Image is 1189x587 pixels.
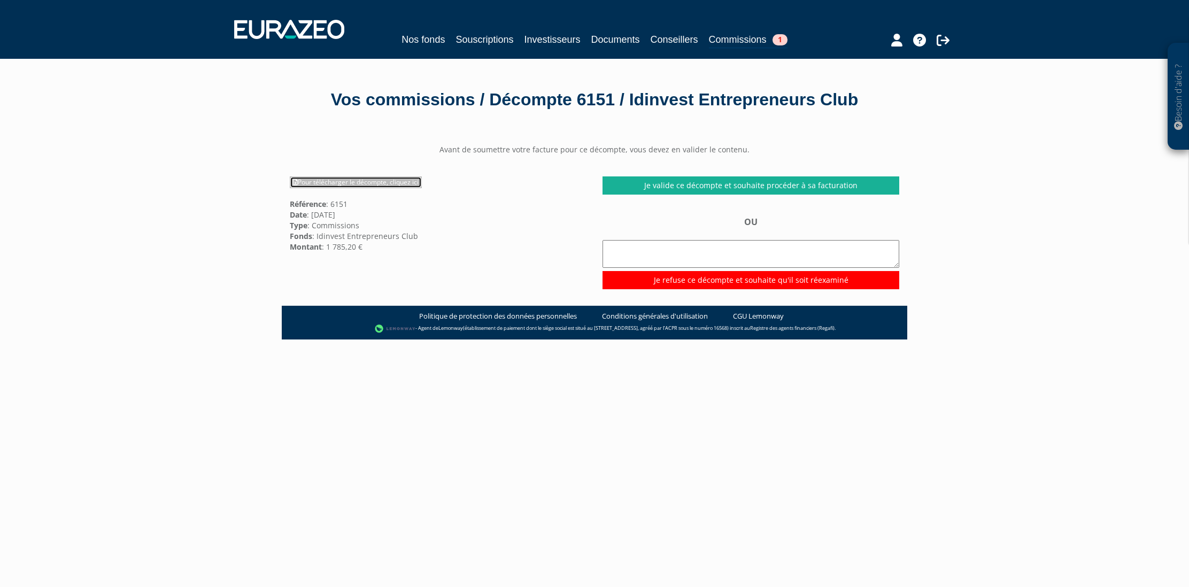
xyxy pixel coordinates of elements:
[524,32,580,47] a: Investisseurs
[602,311,708,321] a: Conditions générales d'utilisation
[603,216,899,289] div: OU
[750,325,835,331] a: Registre des agents financiers (Regafi)
[282,176,594,252] div: : 6151 : [DATE] : Commissions : Idinvest Entrepreneurs Club : 1 785,20 €
[234,20,344,39] img: 1732889491-logotype_eurazeo_blanc_rvb.png
[651,32,698,47] a: Conseillers
[773,34,787,45] span: 1
[419,311,577,321] a: Politique de protection des données personnelles
[709,32,787,49] a: Commissions1
[402,32,445,47] a: Nos fonds
[290,231,312,241] strong: Fonds
[292,323,897,334] div: - Agent de (établissement de paiement dont le siège social est situé au [STREET_ADDRESS], agréé p...
[375,323,416,334] img: logo-lemonway.png
[603,271,899,289] input: Je refuse ce décompte et souhaite qu'il soit réexaminé
[603,176,899,195] a: Je valide ce décompte et souhaite procéder à sa facturation
[290,199,326,209] strong: Référence
[438,325,463,331] a: Lemonway
[282,144,907,155] center: Avant de soumettre votre facture pour ce décompte, vous devez en valider le contenu.
[591,32,640,47] a: Documents
[733,311,784,321] a: CGU Lemonway
[290,210,307,220] strong: Date
[290,242,322,252] strong: Montant
[455,32,513,47] a: Souscriptions
[1172,49,1185,145] p: Besoin d'aide ?
[290,220,307,230] strong: Type
[290,88,899,112] div: Vos commissions / Décompte 6151 / Idinvest Entrepreneurs Club
[290,176,422,188] a: Pour télécharger le décompte, cliquez ici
